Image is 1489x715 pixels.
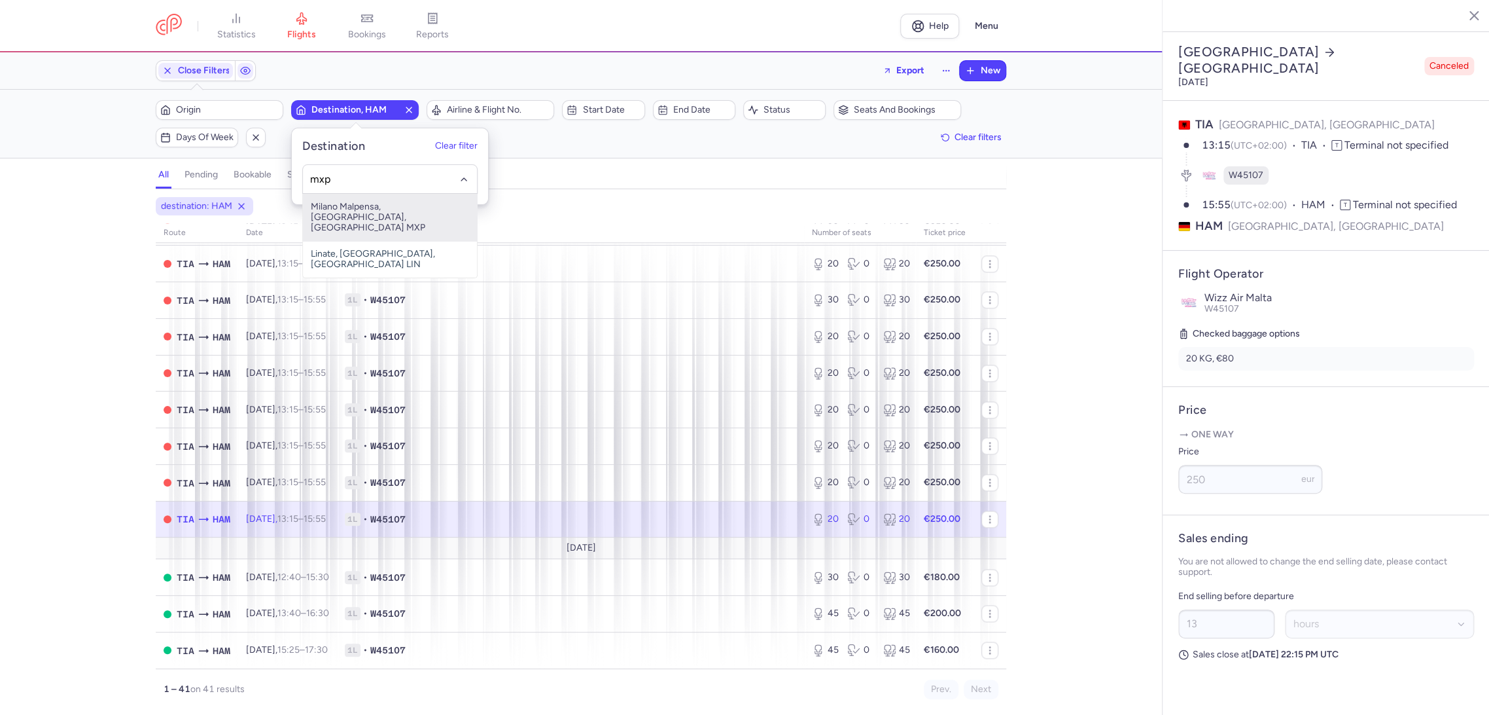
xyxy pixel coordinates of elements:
[156,128,238,147] button: Days of week
[238,223,337,243] th: date
[1178,77,1208,88] time: [DATE]
[158,169,169,181] h4: all
[1178,610,1274,638] input: ##
[345,513,360,526] span: 1L
[370,644,406,657] span: W45107
[277,404,298,415] time: 13:15
[653,100,735,120] button: End date
[1178,428,1474,441] p: One way
[1178,44,1419,77] h2: [GEOGRAPHIC_DATA] [GEOGRAPHIC_DATA]
[1178,557,1474,577] p: You are not allowed to change the end selling date, please contact support.
[164,406,171,414] span: CANCELED
[883,439,908,452] div: 20
[1353,198,1457,211] span: Terminal not specified
[177,293,194,308] span: TIA
[246,294,326,305] span: [DATE],
[246,513,326,524] span: [DATE],
[1301,473,1315,485] span: eur
[370,293,406,306] span: W45107
[567,543,596,553] span: [DATE]
[234,169,272,181] h4: bookable
[1178,465,1322,494] input: ---
[363,607,368,620] span: •
[743,100,826,120] button: Status
[812,607,837,620] div: 45
[363,293,368,306] span: •
[1219,119,1435,131] span: [GEOGRAPHIC_DATA], [GEOGRAPHIC_DATA]
[812,330,837,343] div: 20
[673,105,731,115] span: End date
[1178,266,1474,282] h4: Flight Operator
[847,571,872,584] div: 0
[345,439,360,452] span: 1L
[177,439,194,454] span: Rinas Mother Teresa, Tirana, Albania
[964,680,998,699] button: Next
[1178,403,1474,418] h4: Price
[177,476,194,490] span: Rinas Mother Teresa, Tirana, Albania
[164,479,171,486] span: CANCELED
[363,403,368,416] span: •
[177,330,194,344] span: Rinas Mother Teresa, Tirana, Albania
[277,404,326,415] span: –
[213,439,230,454] span: Hamburg Airport, Hamburg, Germany
[847,257,872,270] div: 0
[277,294,298,305] time: 13:15
[277,608,329,619] span: –
[1178,531,1248,546] h4: Sales ending
[435,141,478,151] button: Clear filter
[345,476,360,489] span: 1L
[1178,347,1474,371] li: 20 KG, €80
[929,21,949,31] span: Help
[562,100,644,120] button: Start date
[370,607,406,620] span: W45107
[847,439,872,452] div: 0
[304,477,326,488] time: 15:55
[277,513,298,524] time: 13:15
[370,330,406,343] span: W45107
[277,644,328,655] span: –
[812,367,837,380] div: 20
[1228,218,1444,234] span: [GEOGRAPHIC_DATA], [GEOGRAPHIC_DATA]
[967,14,1006,39] button: Menu
[363,571,368,584] span: •
[337,223,804,243] th: Flight number
[1178,589,1474,604] p: End selling before departure
[306,572,329,583] time: 15:30
[400,12,465,41] a: reports
[177,403,194,417] span: TIA
[847,403,872,416] div: 0
[883,293,908,306] div: 30
[345,330,360,343] span: 1L
[812,476,837,489] div: 20
[246,367,326,378] span: [DATE],
[176,105,279,115] span: Origin
[287,29,316,41] span: flights
[812,293,837,306] div: 30
[763,105,821,115] span: Status
[277,258,326,269] span: –
[847,293,872,306] div: 0
[1429,60,1469,73] span: Canceled
[1344,139,1448,151] span: Terminal not specified
[924,440,960,451] strong: €250.00
[277,644,300,655] time: 15:25
[1178,292,1199,313] img: Wizz Air Malta logo
[1178,444,1322,460] label: Price
[348,29,386,41] span: bookings
[916,223,973,243] th: Ticket price
[1202,198,1231,211] time: 15:55
[203,12,269,41] a: statistics
[213,403,230,417] span: Hamburg Airport, Hamburg, Germany
[304,513,326,524] time: 15:55
[213,330,230,344] span: Hamburg Airport, Hamburg, Germany
[311,105,398,115] span: Destination, HAM
[304,404,326,415] time: 15:55
[804,223,916,243] th: number of seats
[306,608,329,619] time: 16:30
[812,403,837,416] div: 20
[217,29,256,41] span: statistics
[213,644,230,658] span: Hamburg Airport, Hamburg, Germany
[1178,326,1474,342] h5: Checked baggage options
[269,12,334,41] a: flights
[277,572,301,583] time: 12:40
